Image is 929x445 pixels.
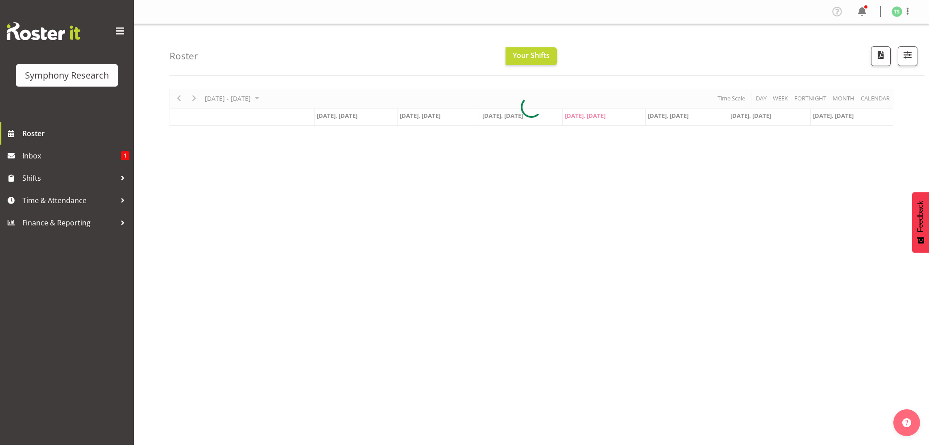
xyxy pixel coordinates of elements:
span: 1 [121,151,129,160]
img: tanya-stebbing1954.jpg [892,6,902,17]
span: Finance & Reporting [22,216,116,229]
div: Symphony Research [25,69,109,82]
h4: Roster [170,51,198,61]
span: Inbox [22,149,121,162]
button: Download a PDF of the roster according to the set date range. [871,46,891,66]
span: Roster [22,127,129,140]
span: Feedback [917,201,925,232]
span: Time & Attendance [22,194,116,207]
button: Filter Shifts [898,46,917,66]
span: Your Shifts [513,50,550,60]
img: Rosterit website logo [7,22,80,40]
button: Feedback - Show survey [912,192,929,253]
span: Shifts [22,171,116,185]
img: help-xxl-2.png [902,418,911,427]
button: Your Shifts [506,47,557,65]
